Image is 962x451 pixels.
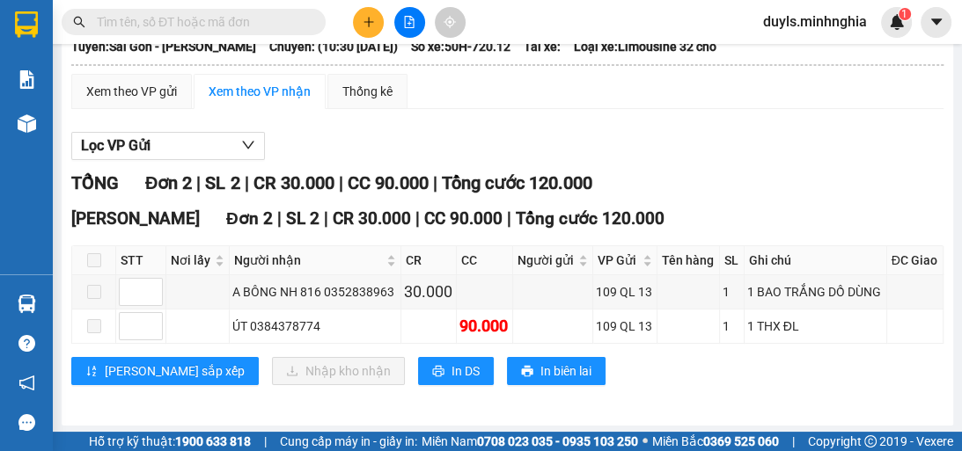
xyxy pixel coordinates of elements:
div: A BÔNG NH 816 0352838963 [232,282,398,302]
span: Hỗ trợ kỹ thuật: [89,432,251,451]
img: warehouse-icon [18,114,36,133]
button: downloadNhập kho nhận [272,357,405,385]
img: warehouse-icon [18,295,36,313]
span: copyright [864,435,877,447]
span: duyls.minhnghia [749,11,881,33]
span: ⚪️ [643,438,648,445]
b: Tuyến: Sài Gòn - [PERSON_NAME] [71,40,256,54]
span: plus [363,16,375,28]
span: CR 30.000 [333,208,411,229]
input: Tìm tên, số ĐT hoặc mã đơn [97,12,305,32]
span: Nơi lấy [171,251,211,270]
th: SL [720,246,745,275]
span: | [415,208,420,229]
span: question-circle [18,335,35,352]
div: Xem theo VP nhận [209,82,311,101]
span: | [792,432,795,451]
span: printer [432,365,444,379]
span: Đơn 2 [226,208,273,229]
th: CR [401,246,457,275]
span: SL 2 [286,208,319,229]
span: | [432,172,437,193]
span: Lọc VP Gửi [81,135,151,156]
span: down [241,138,255,152]
div: 109 QL 13 [596,282,653,302]
span: SL 2 [205,172,239,193]
span: | [196,172,201,193]
th: Ghi chú [745,246,887,275]
button: printerIn biên lai [507,357,606,385]
span: | [264,432,267,451]
span: | [507,208,511,229]
span: CC 90.000 [424,208,503,229]
span: In biên lai [540,361,591,381]
button: printerIn DS [418,357,494,385]
span: 1 [901,8,907,20]
sup: 1 [899,8,911,20]
span: message [18,414,35,431]
span: In DS [452,361,480,381]
strong: 1900 633 818 [175,434,251,448]
button: file-add [394,7,425,38]
span: Chuyến: (10:30 [DATE]) [269,37,398,56]
span: [PERSON_NAME] [71,208,200,229]
img: solution-icon [18,70,36,89]
strong: 0369 525 060 [703,434,779,448]
button: caret-down [921,7,951,38]
span: [PERSON_NAME] sắp xếp [105,361,245,381]
div: 1 THX ĐL [747,316,884,336]
img: logo-vxr [15,11,38,38]
span: Người gửi [518,251,576,270]
span: CC 90.000 [347,172,428,193]
td: 109 QL 13 [593,309,657,344]
td: 109 QL 13 [593,275,657,309]
span: notification [18,375,35,391]
span: | [324,208,328,229]
strong: 0708 023 035 - 0935 103 250 [477,434,638,448]
div: 1 BAO TRẮNG DỒ DÙNG [747,282,884,302]
div: Thống kê [342,82,393,101]
span: search [73,16,85,28]
th: Tên hàng [657,246,720,275]
th: ĐC Giao [887,246,944,275]
div: 90.000 [459,314,509,338]
span: | [244,172,248,193]
span: Cung cấp máy in - giấy in: [280,432,417,451]
span: printer [521,365,533,379]
img: icon-new-feature [889,14,905,30]
span: Loại xe: Limousine 32 chỗ [574,37,716,56]
span: Người nhận [234,251,383,270]
div: Xem theo VP gửi [86,82,177,101]
th: CC [457,246,512,275]
th: STT [116,246,166,275]
div: 30.000 [404,280,453,304]
span: Tổng cước 120.000 [441,172,591,193]
button: Lọc VP Gửi [71,132,265,160]
button: aim [435,7,466,38]
span: aim [444,16,456,28]
span: Số xe: 50H-720.12 [411,37,510,56]
span: Tài xế: [524,37,561,56]
span: file-add [403,16,415,28]
span: Miền Bắc [652,432,779,451]
span: Miền Nam [422,432,638,451]
span: | [338,172,342,193]
span: TỔNG [71,172,119,193]
span: | [277,208,282,229]
span: CR 30.000 [253,172,334,193]
div: 109 QL 13 [596,316,653,336]
span: Tổng cước 120.000 [516,208,665,229]
span: caret-down [929,14,944,30]
span: VP Gửi [598,251,638,270]
div: 1 [723,316,741,336]
span: sort-ascending [85,365,98,379]
div: ÚT 0384378774 [232,316,398,336]
button: sort-ascending[PERSON_NAME] sắp xếp [71,357,259,385]
button: plus [353,7,384,38]
span: Đơn 2 [145,172,192,193]
div: 1 [723,282,741,302]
